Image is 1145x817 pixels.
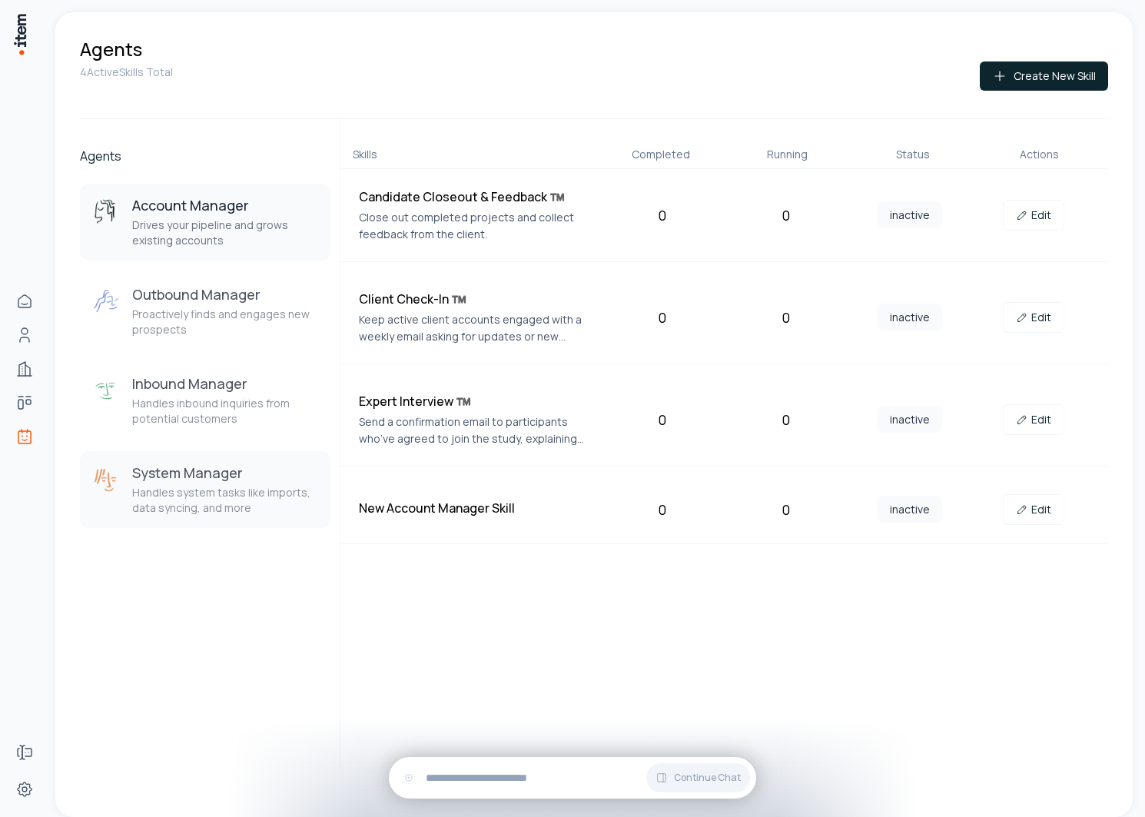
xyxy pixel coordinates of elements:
div: 0 [730,204,841,226]
p: Send a confirmation email to participants who’ve agreed to join the study, explaining next steps ... [359,413,595,447]
a: Settings [9,774,40,805]
a: Contacts [9,320,40,350]
a: Forms [9,737,40,768]
div: Skills [353,147,592,162]
a: Agents [9,421,40,452]
h4: New Account Manager Skill [359,499,595,517]
a: Companies [9,354,40,384]
div: Actions [982,147,1096,162]
p: Close out completed projects and collect feedback from the client. [359,209,595,243]
div: 0 [606,307,718,328]
a: Edit [1003,302,1064,333]
div: Continue Chat [389,757,756,799]
h3: Inbound Manager [132,374,318,393]
button: Create New Skill [980,61,1108,91]
h4: Client Check-In ™️ [359,290,595,308]
h1: Agents [80,37,142,61]
img: Outbound Manager [92,288,120,316]
h2: Agents [80,147,330,165]
img: Inbound Manager [92,377,120,405]
button: Account ManagerAccount ManagerDrives your pipeline and grows existing accounts [80,184,330,261]
div: 0 [730,499,841,520]
a: Home [9,286,40,317]
span: inactive [878,201,942,228]
h4: Candidate Closeout & Feedback ™️ [359,188,595,206]
span: Continue Chat [674,772,741,784]
img: Account Manager [92,199,120,227]
p: Handles system tasks like imports, data syncing, and more [132,485,318,516]
img: System Manager [92,467,120,494]
span: inactive [878,406,942,433]
button: Continue Chat [646,763,750,792]
a: Edit [1003,404,1064,435]
h3: Account Manager [132,196,318,214]
div: Status [856,147,970,162]
div: 0 [606,499,718,520]
p: Proactively finds and engages new prospects [132,307,318,337]
p: Keep active client accounts engaged with a weekly email asking for updates or new needs. [359,311,595,345]
div: Running [730,147,844,162]
p: 4 Active Skills Total [80,65,173,80]
h4: Expert Interview ™️ [359,392,595,410]
p: Drives your pipeline and grows existing accounts [132,218,318,248]
div: 0 [606,409,718,430]
div: Completed [604,147,718,162]
button: System ManagerSystem ManagerHandles system tasks like imports, data syncing, and more [80,451,330,528]
p: Handles inbound inquiries from potential customers [132,396,318,427]
div: 0 [606,204,718,226]
h3: System Manager [132,463,318,482]
h3: Outbound Manager [132,285,318,304]
span: inactive [878,304,942,330]
div: 0 [730,307,841,328]
span: inactive [878,496,942,523]
button: Outbound ManagerOutbound ManagerProactively finds and engages new prospects [80,273,330,350]
img: Item Brain Logo [12,12,28,56]
a: Edit [1003,494,1064,525]
a: deals [9,387,40,418]
a: Edit [1003,200,1064,231]
div: 0 [730,409,841,430]
button: Inbound ManagerInbound ManagerHandles inbound inquiries from potential customers [80,362,330,439]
